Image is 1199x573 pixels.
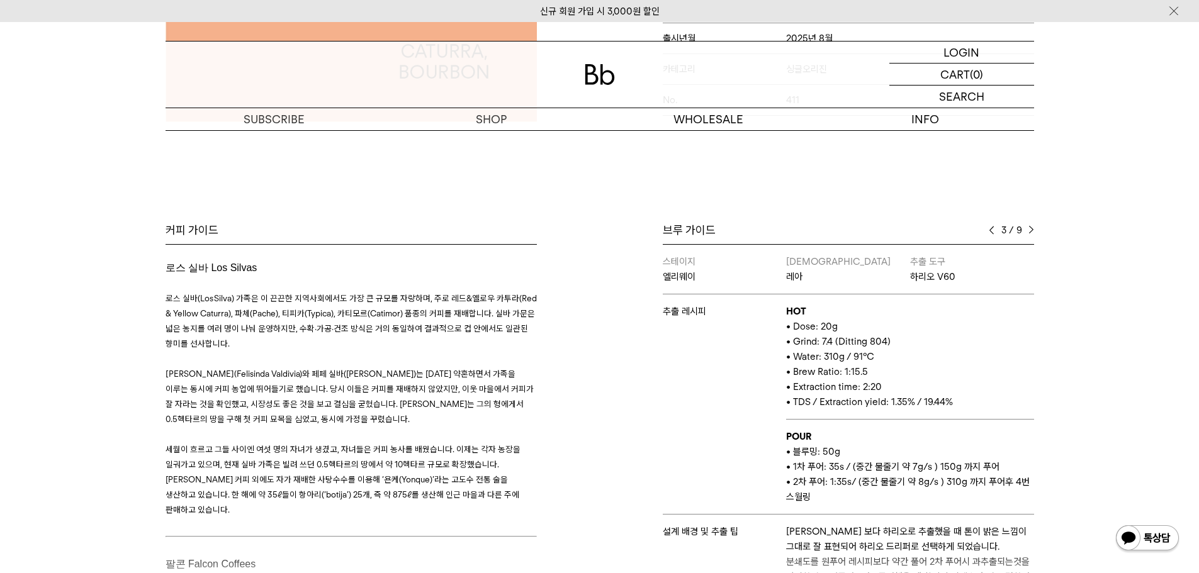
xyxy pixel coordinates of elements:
[786,461,999,472] span: • 1차 푸어: 35s / (중간 물줄기 약 7g/s ) 150g 까지 푸어
[786,431,811,442] b: POUR
[166,223,537,238] div: 커피 가이드
[786,476,1030,503] span: • 2차 푸어: 1:35s/ (중간 물줄기 약 8g/s ) 310g 까지 푸어후 4번 스월링
[786,256,891,267] span: [DEMOGRAPHIC_DATA]
[970,64,983,85] p: (0)
[1001,223,1006,238] span: 3
[817,108,1034,130] p: INFO
[940,64,970,85] p: CART
[889,42,1034,64] a: LOGIN
[786,269,910,284] p: 레아
[1016,223,1022,238] span: 9
[540,6,660,17] a: 신규 회원 가입 시 3,000원 할인
[786,446,840,457] span: • 블루밍: 50g
[166,444,521,515] span: 세월이 흐르고 그들 사이엔 여섯 명의 자녀가 생겼고, 자녀들은 커피 농사를 배웠습니다. 이제는 각자 농장을 일궈가고 있으며, 현재 실바 가족은 빌려 쓰던 0.5헥타르의 땅에서...
[1115,524,1180,554] img: 카카오톡 채널 1:1 채팅 버튼
[786,381,882,392] span: • Extraction time: 2:20
[166,369,534,424] span: [PERSON_NAME](Felisinda Valdivia)와 페페 실바([PERSON_NAME])는 [DATE] 약혼하면서 가족을 이루는 동시에 커피 농업에 뛰어들기로 했습...
[786,336,891,347] span: • Grind: 7.4 (Ditting 804)
[786,396,953,408] span: • TDS / Extraction yield: 1.35% / 19.44%
[663,256,695,267] span: 스테이지
[166,262,257,273] span: 로스 실바 Los Silvas
[910,256,945,267] span: 추출 도구
[1009,223,1014,238] span: /
[585,64,615,85] img: 로고
[939,86,984,108] p: SEARCH
[166,108,383,130] a: SUBSCRIBE
[786,306,806,317] b: HOT
[166,293,537,348] span: 로스 실바(Los Silva) 가족은 이 끈끈한 지역사회에서도 가장 큰 규모를 자랑하며, 주로 레드&옐로우 카투라(Red & Yellow Caturra), 파체(Pache),...
[943,42,979,63] p: LOGIN
[663,304,787,319] p: 추출 레시피
[786,366,868,377] span: • Brew Ratio: 1:15.5
[889,64,1034,86] a: CART (0)
[600,108,817,130] p: WHOLESALE
[663,223,1034,238] div: 브루 가이드
[663,269,787,284] p: 엘리웨이
[383,108,600,130] a: SHOP
[786,321,838,332] span: • Dose: 20g
[786,351,874,362] span: • Water: 310g / 91°C
[910,269,1034,284] p: 하리오 V60
[663,524,787,539] p: 설계 배경 및 추출 팁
